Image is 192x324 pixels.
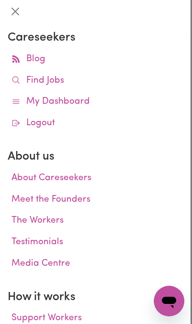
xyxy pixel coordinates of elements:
a: My Dashboard [8,91,183,113]
h2: About us [8,150,183,164]
a: Find Jobs [8,70,183,92]
h2: How it works [8,290,183,304]
a: Meet the Founders [8,189,183,211]
a: Blog [8,49,183,70]
a: Logout [8,113,183,134]
iframe: Button to launch messaging window [154,286,184,316]
a: Media Centre [8,253,183,275]
a: About Careseekers [8,168,183,189]
h2: Careseekers [8,31,183,45]
a: Testimonials [8,232,183,253]
a: The Workers [8,210,183,232]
